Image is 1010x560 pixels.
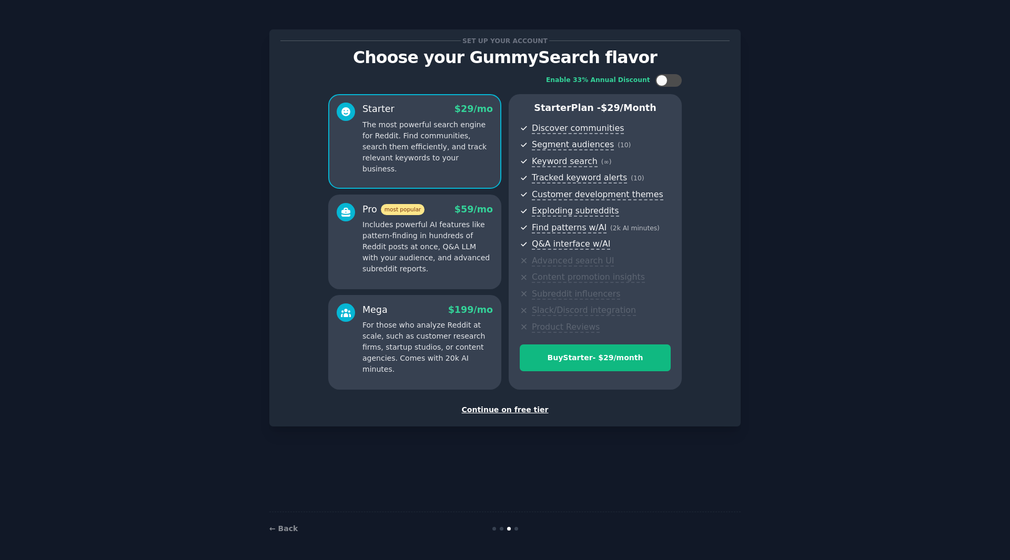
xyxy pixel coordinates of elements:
[532,256,614,267] span: Advanced search UI
[362,219,493,274] p: Includes powerful AI features like pattern-finding in hundreds of Reddit posts at once, Q&A LLM w...
[532,206,619,217] span: Exploding subreddits
[601,158,612,166] span: ( ∞ )
[362,103,395,116] div: Starter
[381,204,425,215] span: most popular
[532,123,624,134] span: Discover communities
[532,139,614,150] span: Segment audiences
[532,222,607,233] span: Find patterns w/AI
[362,119,493,175] p: The most powerful search engine for Reddit. Find communities, search them efficiently, and track ...
[269,524,298,533] a: ← Back
[280,404,730,415] div: Continue on free tier
[362,203,425,216] div: Pro
[362,320,493,375] p: For those who analyze Reddit at scale, such as customer research firms, startup studios, or conte...
[532,272,645,283] span: Content promotion insights
[532,289,620,300] span: Subreddit influencers
[448,304,493,315] span: $ 199 /mo
[532,322,600,333] span: Product Reviews
[520,352,670,363] div: Buy Starter - $ 29 /month
[601,103,656,113] span: $ 29 /month
[532,189,663,200] span: Customer development themes
[631,175,644,182] span: ( 10 )
[532,239,610,250] span: Q&A interface w/AI
[520,101,671,115] p: Starter Plan -
[280,48,730,67] p: Choose your GummySearch flavor
[546,76,650,85] div: Enable 33% Annual Discount
[454,204,493,215] span: $ 59 /mo
[362,303,388,317] div: Mega
[461,35,550,46] span: Set up your account
[532,305,636,316] span: Slack/Discord integration
[532,172,627,184] span: Tracked keyword alerts
[610,225,660,232] span: ( 2k AI minutes )
[520,344,671,371] button: BuyStarter- $29/month
[618,141,631,149] span: ( 10 )
[454,104,493,114] span: $ 29 /mo
[532,156,598,167] span: Keyword search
